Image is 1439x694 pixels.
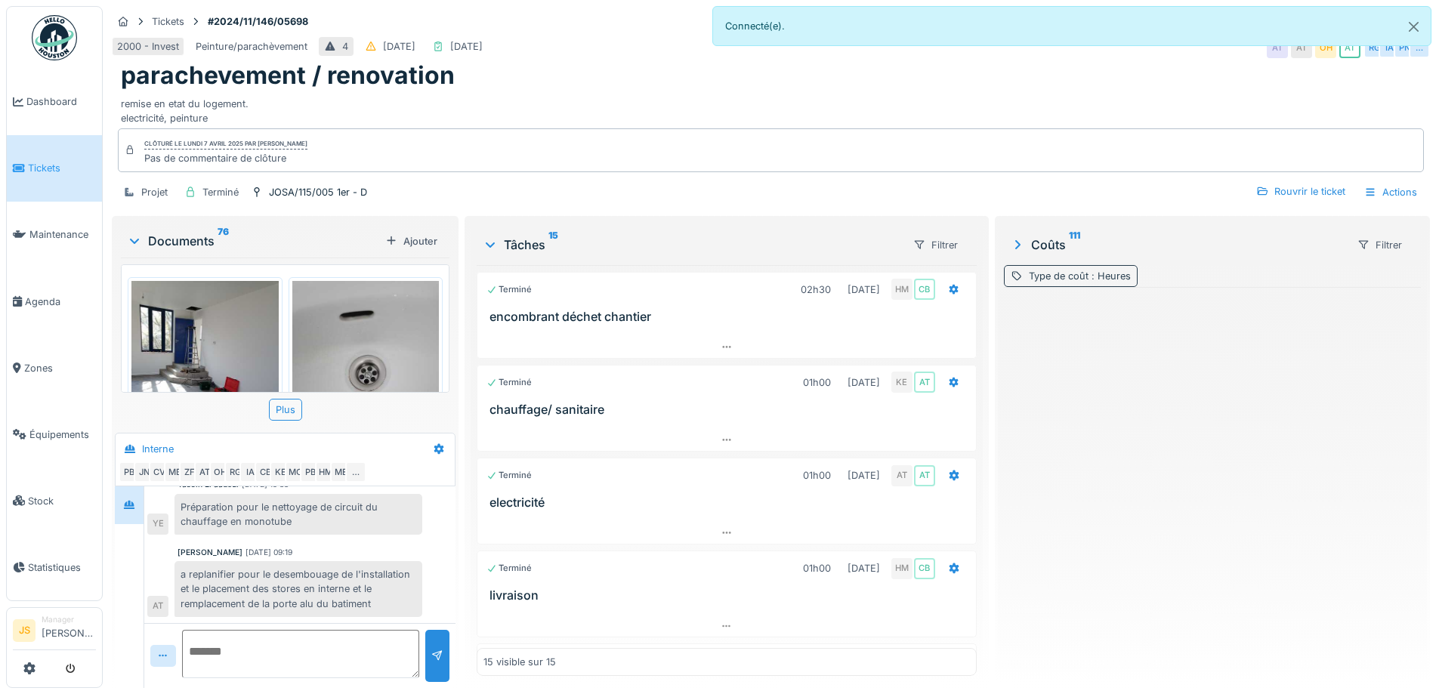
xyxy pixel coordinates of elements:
div: CB [914,558,935,579]
h3: chauffage/ sanitaire [489,403,969,417]
strong: #2024/11/146/05698 [202,14,314,29]
div: Préparation pour le nettoyage de circuit du chauffage en monotube [174,494,422,535]
div: Documents [127,232,379,250]
div: [DATE] 09:19 [245,547,292,558]
div: Actions [1357,181,1424,203]
div: ZF [179,461,200,483]
div: Ajouter [379,231,443,251]
div: Pas de commentaire de clôture [144,151,307,165]
span: Dashboard [26,94,96,109]
a: Équipements [7,401,102,467]
a: JS Manager[PERSON_NAME] [13,614,96,650]
button: Close [1397,7,1431,47]
div: AT [914,372,935,393]
div: HM [891,558,912,579]
div: … [345,461,366,483]
div: [DATE] [848,468,880,483]
span: Stock [28,494,96,508]
div: AT [1267,37,1288,58]
div: Peinture/parachèvement [196,39,307,54]
div: PN [1394,37,1415,58]
div: [DATE] [848,282,880,297]
h3: encombrant déchet chantier [489,310,969,324]
div: Tâches [483,236,900,254]
div: [DATE] [848,561,880,575]
div: JOSA/115/005 1er - D [269,185,367,199]
div: 01h00 [803,468,831,483]
div: Plus [269,399,302,421]
div: MC [285,461,306,483]
div: Tickets [152,14,184,29]
span: Zones [24,361,96,375]
div: AT [147,596,168,617]
div: Manager [42,614,96,625]
div: IA [239,461,261,483]
h3: livraison [489,588,969,603]
div: Coûts [1010,236,1345,254]
div: PB [300,461,321,483]
div: AT [891,465,912,486]
div: CV [149,461,170,483]
img: Badge_color-CXgf-gQk.svg [32,15,77,60]
a: Stock [7,467,102,534]
div: CB [914,279,935,300]
div: IA [1379,37,1400,58]
div: JN [134,461,155,483]
div: RG [224,461,245,483]
div: KE [270,461,291,483]
div: 02h30 [801,282,831,297]
sup: 15 [548,236,558,254]
h3: electricité [489,495,969,510]
div: Terminé [486,283,532,296]
div: remise en etat du logement. electricité, peinture [121,91,1421,125]
sup: 111 [1069,236,1080,254]
a: Statistiques [7,534,102,600]
div: Terminé [486,376,532,389]
div: [DATE] [848,375,880,390]
a: Agenda [7,268,102,335]
div: Filtrer [1351,234,1409,256]
div: Connecté(e). [712,6,1432,46]
span: : Heures [1089,270,1131,282]
div: PB [119,461,140,483]
a: Tickets [7,135,102,202]
sup: 76 [218,232,229,250]
img: pkusptktyscgq5oz3wd9eglrg4n3 [292,281,440,477]
span: Agenda [25,295,96,309]
div: Terminé [202,185,239,199]
div: [DATE] [450,39,483,54]
span: Tickets [28,161,96,175]
div: [PERSON_NAME] [178,547,242,558]
div: … [1409,37,1430,58]
div: AT [194,461,215,483]
img: 8ja3uafgx0ozt0qeficw99bkq9tq [131,281,279,477]
div: Projet [141,185,168,199]
div: [DATE] [383,39,415,54]
div: AT [1339,37,1360,58]
div: KE [891,372,912,393]
div: Interne [142,442,174,456]
span: Maintenance [29,227,96,242]
div: 4 [342,39,348,54]
div: Rouvrir le ticket [1250,181,1351,202]
li: [PERSON_NAME] [42,614,96,646]
div: AT [914,465,935,486]
div: 01h00 [803,375,831,390]
div: CB [255,461,276,483]
div: Terminé [486,469,532,482]
div: ME [330,461,351,483]
div: Terminé [486,562,532,575]
div: OH [209,461,230,483]
div: MB [164,461,185,483]
div: 15 visible sur 15 [483,655,556,669]
div: HM [891,279,912,300]
div: OH [1315,37,1336,58]
div: RG [1363,37,1385,58]
span: Statistiques [28,560,96,575]
div: 2000 - Invest [117,39,179,54]
a: Zones [7,335,102,401]
div: Filtrer [906,234,965,256]
h1: parachevement / renovation [121,61,455,90]
div: a replanifier pour le desembouage de l'installation et le placement des stores en interne et le r... [174,561,422,617]
div: YE [147,514,168,535]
